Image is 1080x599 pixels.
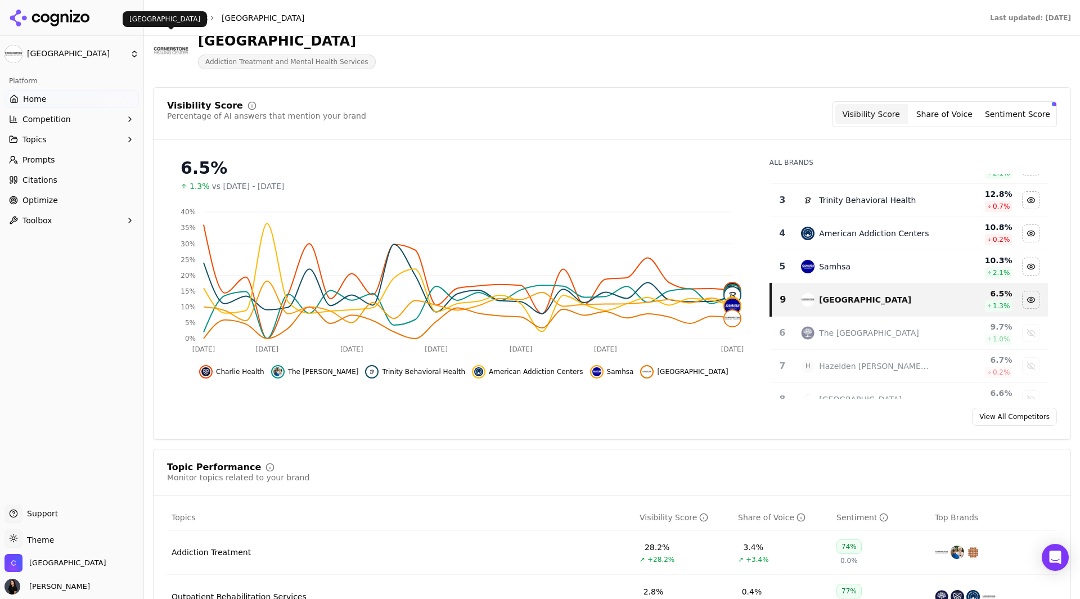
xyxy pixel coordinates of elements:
[771,317,1048,350] tr: 6the recovery villageThe [GEOGRAPHIC_DATA]9.7%1.0%Show the recovery village data
[771,217,1048,250] tr: 4american addiction centersAmerican Addiction Centers10.8%0.2%Hide american addiction centers data
[775,193,790,207] div: 3
[819,228,929,239] div: American Addiction Centers
[721,345,744,353] tspan: [DATE]
[22,195,58,206] span: Optimize
[819,195,916,206] div: Trinity Behavioral Health
[742,586,762,597] div: 0.4%
[771,383,1048,416] tr: 8compass health center[GEOGRAPHIC_DATA]6.6%Show compass health center data
[801,193,814,207] img: trinity behavioral health
[819,361,931,372] div: Hazelden [PERSON_NAME] Foundation
[775,393,790,406] div: 8
[181,272,196,280] tspan: 20%
[172,547,251,558] a: Addiction Treatment
[181,158,747,178] div: 6.5%
[590,365,634,379] button: Hide samhsa data
[657,367,728,376] span: [GEOGRAPHIC_DATA]
[769,158,1048,167] div: All Brands
[153,33,189,69] img: Cornerstone Healing Center
[4,72,139,90] div: Platform
[592,367,601,376] img: samhsa
[775,260,790,273] div: 5
[167,101,243,110] div: Visibility Score
[771,350,1048,383] tr: 7HHazelden [PERSON_NAME] Foundation6.7%0.2%Show hazelden betty ford foundation data
[738,555,744,564] span: ↗
[832,505,930,530] th: sentiment
[1022,224,1040,242] button: Hide american addiction centers data
[836,584,862,598] div: 77%
[640,512,708,523] div: Visibility Score
[990,13,1071,22] div: Last updated: [DATE]
[129,15,200,24] p: [GEOGRAPHIC_DATA]
[181,12,304,24] nav: breadcrumb
[724,285,740,301] img: the meadows
[972,408,1057,426] a: View All Competitors
[489,367,583,376] span: American Addiction Centers
[172,512,196,523] span: Topics
[22,134,47,145] span: Topics
[472,365,583,379] button: Hide american addiction centers data
[181,303,196,311] tspan: 10%
[935,546,948,559] img: cornerstone healing center
[4,45,22,63] img: Cornerstone Healing Center
[510,345,533,353] tspan: [DATE]
[744,542,764,553] div: 3.4%
[819,261,850,272] div: Samhsa
[4,191,139,209] a: Optimize
[1022,291,1040,309] button: Hide cornerstone healing center data
[643,586,664,597] div: 2.8%
[22,154,55,165] span: Prompts
[993,202,1010,211] span: 0.7 %
[22,215,52,226] span: Toolbox
[25,582,90,592] span: [PERSON_NAME]
[940,388,1012,399] div: 6.6 %
[273,367,282,376] img: the meadows
[167,110,366,121] div: Percentage of AI answers that mention your brand
[940,288,1012,299] div: 6.5 %
[4,171,139,189] a: Citations
[801,260,814,273] img: samhsa
[1022,357,1040,375] button: Show hazelden betty ford foundation data
[367,367,376,376] img: trinity behavioral health
[940,354,1012,366] div: 6.7 %
[647,555,674,564] span: +28.2%
[222,12,304,24] span: [GEOGRAPHIC_DATA]
[801,359,814,373] span: H
[746,555,769,564] span: +3.4%
[801,227,814,240] img: american addiction centers
[908,104,981,124] button: Share of Voice
[256,345,279,353] tspan: [DATE]
[1022,324,1040,342] button: Show the recovery village data
[594,345,617,353] tspan: [DATE]
[724,287,740,303] img: trinity behavioral health
[181,287,196,295] tspan: 15%
[981,104,1054,124] button: Sentiment Score
[190,181,210,192] span: 1.3%
[22,114,71,125] span: Competition
[201,367,210,376] img: charlie health
[840,556,858,565] span: 0.0%
[167,505,635,530] th: Topics
[425,345,448,353] tspan: [DATE]
[776,293,790,307] div: 9
[635,505,733,530] th: visibilityScore
[966,546,980,559] img: sierra tucson
[940,255,1012,266] div: 10.3 %
[940,222,1012,233] div: 10.8 %
[738,512,805,523] div: Share of Voice
[365,365,465,379] button: Hide trinity behavioral health data
[288,367,359,376] span: The [PERSON_NAME]
[181,256,196,264] tspan: 25%
[836,539,862,554] div: 74%
[771,283,1048,317] tr: 9cornerstone healing center[GEOGRAPHIC_DATA]6.5%1.3%Hide cornerstone healing center data
[819,394,902,405] div: [GEOGRAPHIC_DATA]
[951,546,964,559] img: the meadows
[181,240,196,248] tspan: 30%
[642,367,651,376] img: cornerstone healing center
[801,293,814,307] img: cornerstone healing center
[771,250,1048,283] tr: 5samhsaSamhsa10.3%2.1%Hide samhsa data
[198,55,376,69] span: Addiction Treatment and Mental Health Services
[29,558,106,568] span: Cornerstone Healing Center
[4,130,139,148] button: Topics
[22,535,54,544] span: Theme
[1022,191,1040,209] button: Hide trinity behavioral health data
